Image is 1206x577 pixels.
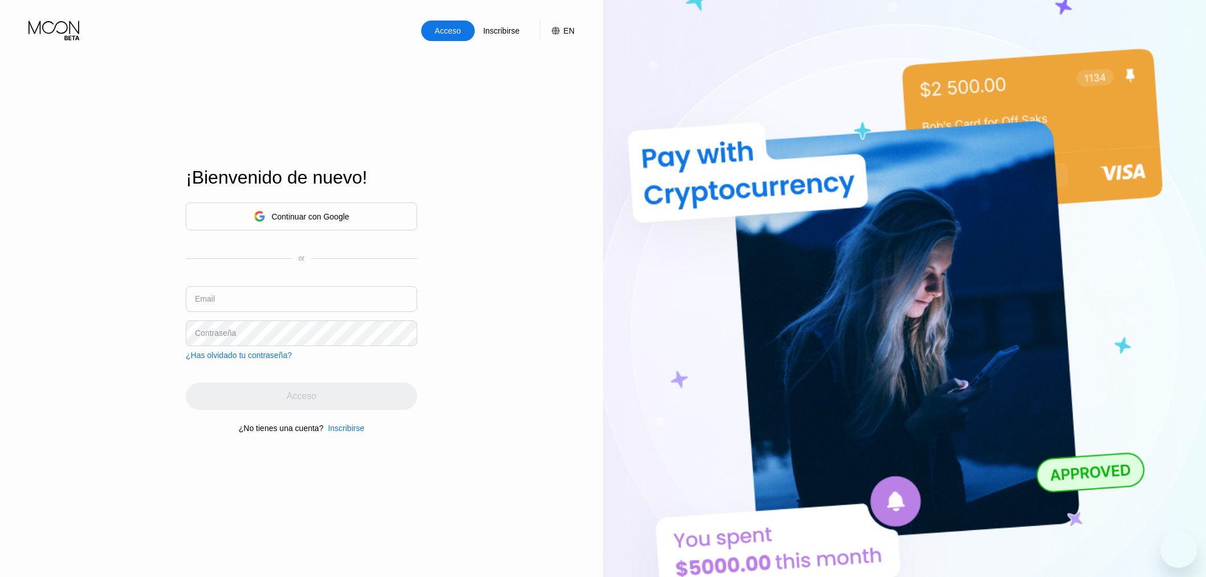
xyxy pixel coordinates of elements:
div: or [299,254,305,262]
div: Continuar con Google [186,202,417,230]
div: Acceso [421,21,475,41]
div: EN [540,21,575,41]
div: Contraseña [195,328,236,338]
div: ¿Has olvidado tu contraseña? [186,351,292,360]
div: EN [564,26,575,35]
div: Inscribirse [328,424,364,433]
div: Acceso [434,25,462,36]
div: ¿No tienes una cuenta? [239,424,324,433]
div: Inscribirse [482,25,521,36]
iframe: Botón para iniciar la ventana de mensajería [1160,531,1197,568]
div: Continuar con Google [271,212,349,221]
div: ¡Bienvenido de nuevo! [186,167,417,188]
div: Email [195,294,215,303]
div: Inscribirse [475,21,528,41]
div: Inscribirse [323,424,364,433]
